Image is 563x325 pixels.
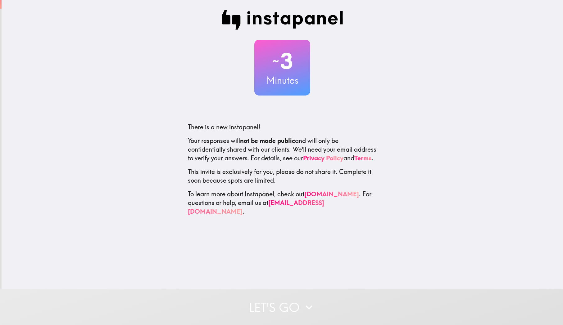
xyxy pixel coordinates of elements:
[254,48,310,74] h2: 3
[240,137,295,145] b: not be made public
[271,52,280,70] span: ~
[188,199,324,215] a: [EMAIL_ADDRESS][DOMAIN_NAME]
[254,74,310,87] h3: Minutes
[303,154,343,162] a: Privacy Policy
[354,154,372,162] a: Terms
[188,123,260,131] span: There is a new instapanel!
[304,190,359,198] a: [DOMAIN_NAME]
[188,167,377,185] p: This invite is exclusively for you, please do not share it. Complete it soon because spots are li...
[221,10,343,30] img: Instapanel
[188,190,377,216] p: To learn more about Instapanel, check out . For questions or help, email us at .
[188,136,377,162] p: Your responses will and will only be confidentially shared with our clients. We'll need your emai...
